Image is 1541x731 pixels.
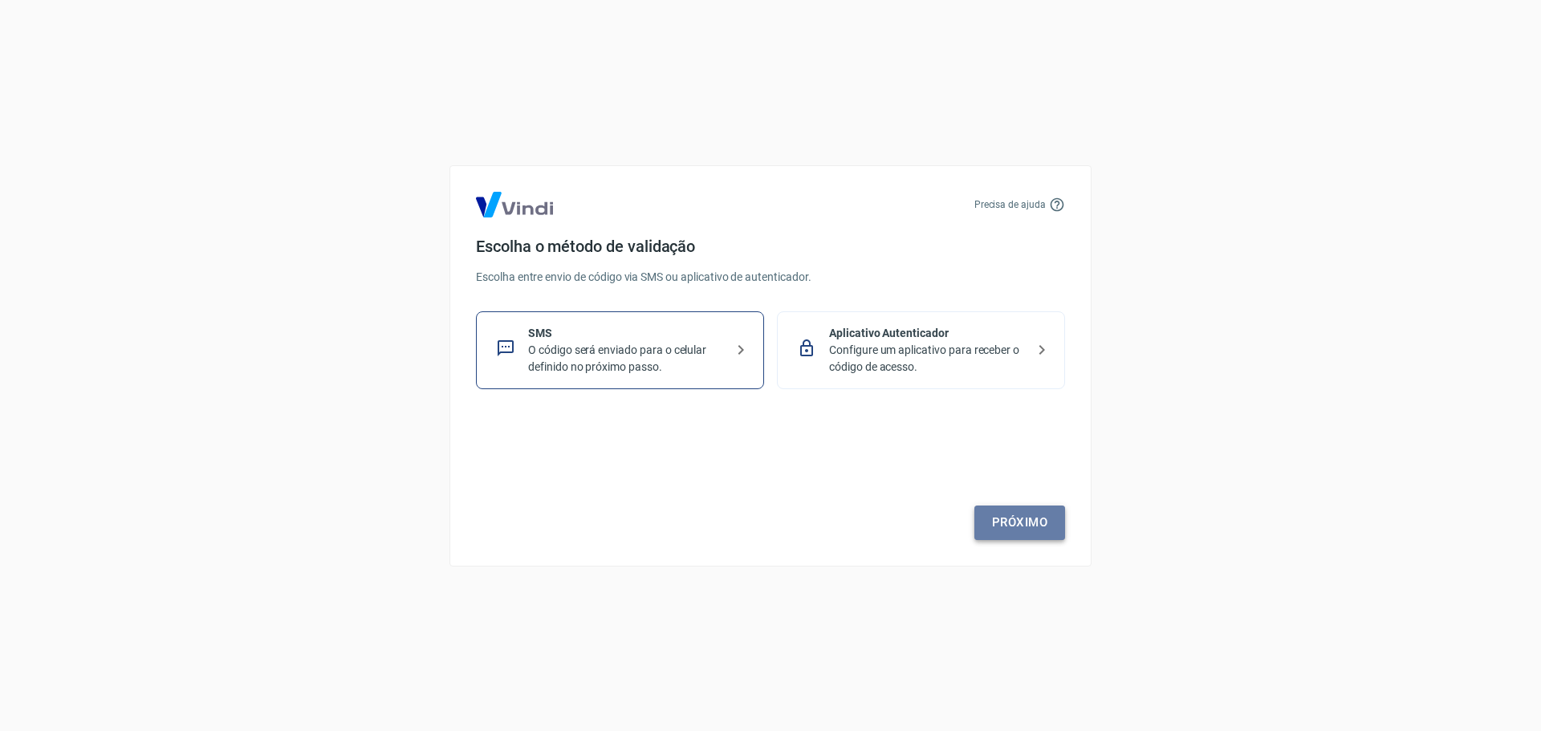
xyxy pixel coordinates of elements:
p: Precisa de ajuda [974,197,1046,212]
div: SMSO código será enviado para o celular definido no próximo passo. [476,311,764,389]
h4: Escolha o método de validação [476,237,1065,256]
div: Aplicativo AutenticadorConfigure um aplicativo para receber o código de acesso. [777,311,1065,389]
p: Escolha entre envio de código via SMS ou aplicativo de autenticador. [476,269,1065,286]
a: Próximo [974,506,1065,539]
p: O código será enviado para o celular definido no próximo passo. [528,342,725,376]
p: Aplicativo Autenticador [829,325,1026,342]
img: Logo Vind [476,192,553,217]
p: SMS [528,325,725,342]
p: Configure um aplicativo para receber o código de acesso. [829,342,1026,376]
